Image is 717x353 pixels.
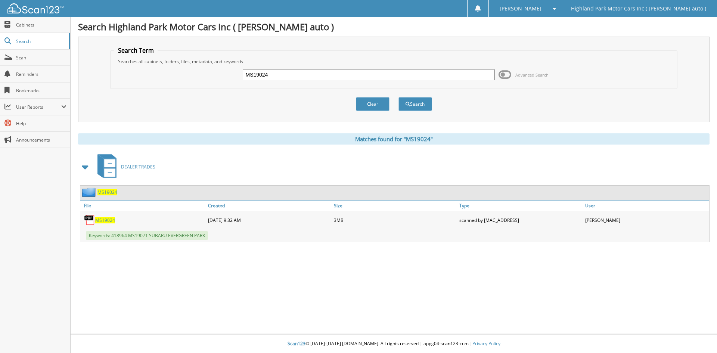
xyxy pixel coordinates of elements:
[16,87,66,94] span: Bookmarks
[457,201,583,211] a: Type
[583,213,709,227] div: [PERSON_NAME]
[515,72,549,78] span: Advanced Search
[398,97,432,111] button: Search
[114,58,674,65] div: Searches all cabinets, folders, files, metadata, and keywords
[80,201,206,211] a: File
[86,231,208,240] span: Keywords: 418964 MS19071 SUBARU EVERGREEN PARK
[84,214,95,226] img: PDF.png
[472,340,500,347] a: Privacy Policy
[16,55,66,61] span: Scan
[7,3,63,13] img: scan123-logo-white.svg
[16,71,66,77] span: Reminders
[114,46,158,55] legend: Search Term
[332,213,458,227] div: 3MB
[97,189,117,195] a: MS19024
[16,120,66,127] span: Help
[71,335,717,353] div: © [DATE]-[DATE] [DOMAIN_NAME]. All rights reserved | appg04-scan123-com |
[500,6,541,11] span: [PERSON_NAME]
[356,97,389,111] button: Clear
[16,22,66,28] span: Cabinets
[332,201,458,211] a: Size
[16,38,65,44] span: Search
[680,317,717,353] iframe: Chat Widget
[16,137,66,143] span: Announcements
[82,188,97,197] img: folder2.png
[16,104,61,110] span: User Reports
[206,201,332,211] a: Created
[206,213,332,227] div: [DATE] 9:32 AM
[78,21,710,33] h1: Search Highland Park Motor Cars Inc ( [PERSON_NAME] auto )
[93,152,155,182] a: DEALER TRADES
[583,201,709,211] a: User
[121,164,155,170] span: DEALER TRADES
[78,133,710,145] div: Matches found for "MS19024"
[288,340,305,347] span: Scan123
[95,217,115,223] a: MS19024
[457,213,583,227] div: scanned by [MAC_ADDRESS]
[571,6,706,11] span: Highland Park Motor Cars Inc ( [PERSON_NAME] auto )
